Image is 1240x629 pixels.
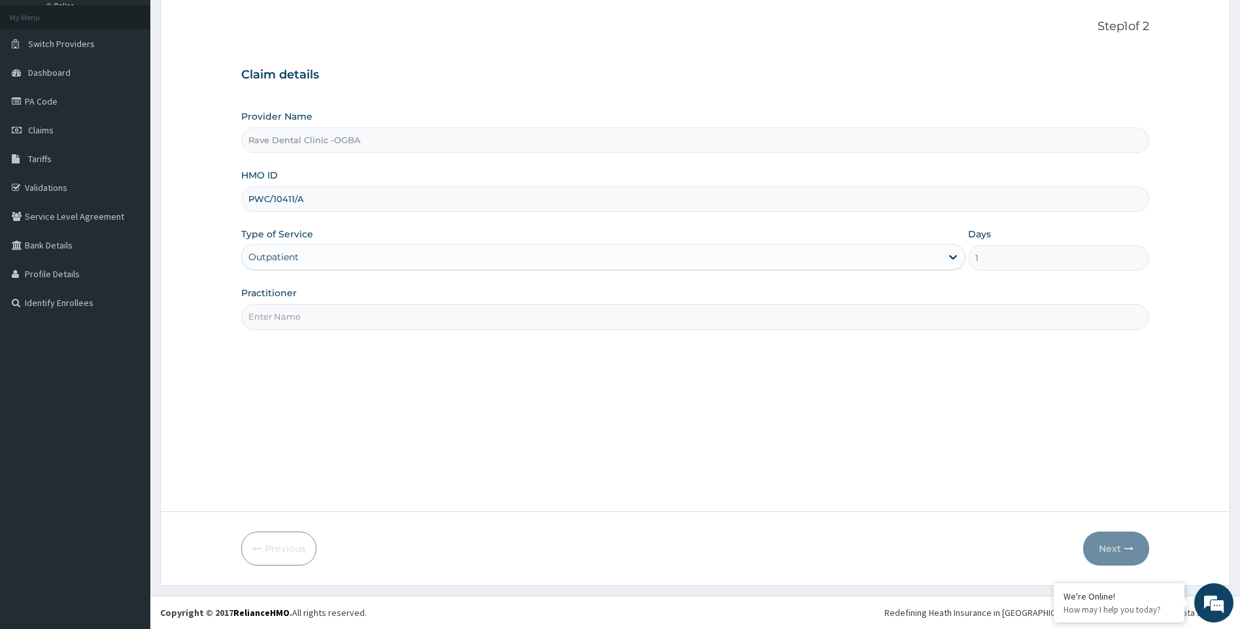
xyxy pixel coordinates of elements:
a: RelianceHMO [233,607,290,619]
h3: Claim details [241,68,1150,82]
strong: Copyright © 2017 . [160,607,292,619]
img: d_794563401_company_1708531726252_794563401 [24,65,53,98]
label: Provider Name [241,110,312,123]
div: We're Online! [1064,590,1175,602]
input: Enter HMO ID [241,186,1150,212]
span: Claims [28,124,54,136]
div: Chat with us now [68,73,220,90]
input: Enter Name [241,304,1150,330]
button: Next [1083,532,1149,566]
div: Minimize live chat window [214,7,246,38]
span: Switch Providers [28,38,95,50]
div: Outpatient [248,250,299,263]
span: We're online! [76,165,180,297]
label: Practitioner [241,286,297,299]
div: Redefining Heath Insurance in [GEOGRAPHIC_DATA] using Telemedicine and Data Science! [884,606,1230,619]
label: HMO ID [241,169,278,182]
button: Previous [241,532,316,566]
a: Online [46,1,77,10]
p: Step 1 of 2 [241,20,1150,34]
p: How may I help you today? [1064,604,1175,615]
span: Dashboard [28,67,71,78]
span: Tariffs [28,153,52,165]
label: Type of Service [241,228,313,241]
textarea: Type your message and hit 'Enter' [7,357,249,403]
footer: All rights reserved. [150,596,1240,629]
label: Days [968,228,991,241]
